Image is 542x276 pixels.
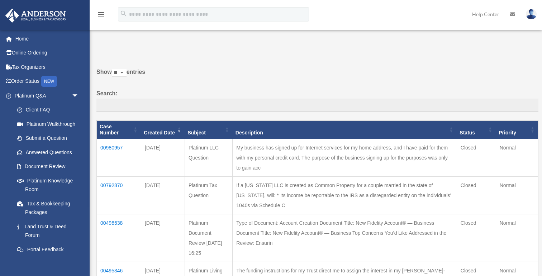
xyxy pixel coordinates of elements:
[141,177,185,214] td: [DATE]
[10,103,86,117] a: Client FAQ
[96,67,538,84] label: Show entries
[10,117,86,131] a: Platinum Walkthrough
[10,145,82,160] a: Answered Questions
[457,214,496,262] td: Closed
[5,46,90,60] a: Online Ordering
[496,214,538,262] td: Normal
[72,89,86,103] span: arrow_drop_down
[97,121,141,139] th: Case Number: activate to sort column ascending
[10,196,86,219] a: Tax & Bookkeeping Packages
[41,76,57,87] div: NEW
[10,131,86,146] a: Submit a Question
[97,139,141,177] td: 00980957
[10,173,86,196] a: Platinum Knowledge Room
[3,9,68,23] img: Anderson Advisors Platinum Portal
[141,121,185,139] th: Created Date: activate to sort column ascending
[185,139,232,177] td: Platinum LLC Question
[496,177,538,214] td: Normal
[526,9,537,19] img: User Pic
[233,139,457,177] td: My business has signed up for Internet services for my home address, and I have paid for them wit...
[141,214,185,262] td: [DATE]
[5,32,90,46] a: Home
[233,121,457,139] th: Description: activate to sort column ascending
[5,89,86,103] a: Platinum Q&Aarrow_drop_down
[185,177,232,214] td: Platinum Tax Question
[5,60,90,74] a: Tax Organizers
[457,139,496,177] td: Closed
[10,160,86,174] a: Document Review
[233,214,457,262] td: Type of Document: Account Creation Document Title: New Fidelity Account® — Business Document Titl...
[233,177,457,214] td: If a [US_STATE] LLC is created as Common Property for a couple married in the state of [US_STATE]...
[97,177,141,214] td: 00792870
[112,69,127,77] select: Showentries
[496,121,538,139] th: Priority: activate to sort column ascending
[96,99,538,112] input: Search:
[10,219,86,242] a: Land Trust & Deed Forum
[10,242,86,257] a: Portal Feedback
[97,214,141,262] td: 00498538
[185,121,232,139] th: Subject: activate to sort column ascending
[185,214,232,262] td: Platinum Document Review [DATE] 16:25
[5,74,90,89] a: Order StatusNEW
[96,89,538,112] label: Search:
[141,139,185,177] td: [DATE]
[120,10,128,18] i: search
[457,121,496,139] th: Status: activate to sort column ascending
[97,13,105,19] a: menu
[496,139,538,177] td: Normal
[457,177,496,214] td: Closed
[97,10,105,19] i: menu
